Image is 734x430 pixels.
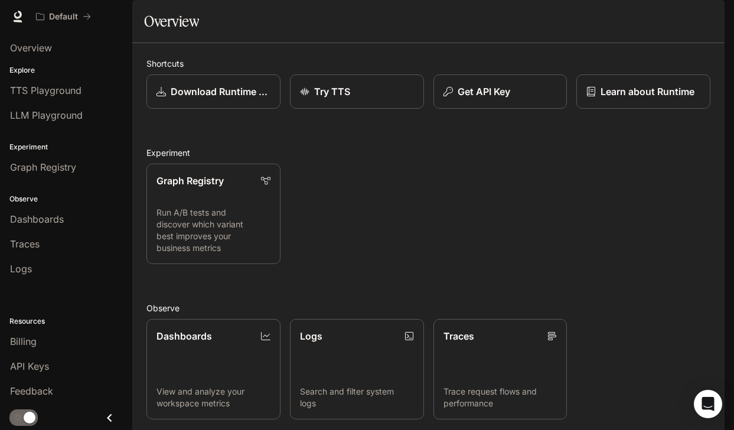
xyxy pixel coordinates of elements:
[433,74,567,109] button: Get API Key
[146,57,710,70] h2: Shortcuts
[314,84,350,99] p: Try TTS
[49,12,78,22] p: Default
[146,146,710,159] h2: Experiment
[31,5,96,28] button: All workspaces
[144,9,199,33] h1: Overview
[156,207,270,254] p: Run A/B tests and discover which variant best improves your business metrics
[146,302,710,314] h2: Observe
[146,74,280,109] a: Download Runtime SDK
[146,319,280,419] a: DashboardsView and analyze your workspace metrics
[443,386,557,409] p: Trace request flows and performance
[433,319,567,419] a: TracesTrace request flows and performance
[290,74,424,109] a: Try TTS
[171,84,270,99] p: Download Runtime SDK
[146,164,280,264] a: Graph RegistryRun A/B tests and discover which variant best improves your business metrics
[300,386,414,409] p: Search and filter system logs
[694,390,722,418] div: Open Intercom Messenger
[156,329,212,343] p: Dashboards
[443,329,474,343] p: Traces
[601,84,694,99] p: Learn about Runtime
[290,319,424,419] a: LogsSearch and filter system logs
[300,329,322,343] p: Logs
[458,84,510,99] p: Get API Key
[156,174,224,188] p: Graph Registry
[156,386,270,409] p: View and analyze your workspace metrics
[576,74,710,109] a: Learn about Runtime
